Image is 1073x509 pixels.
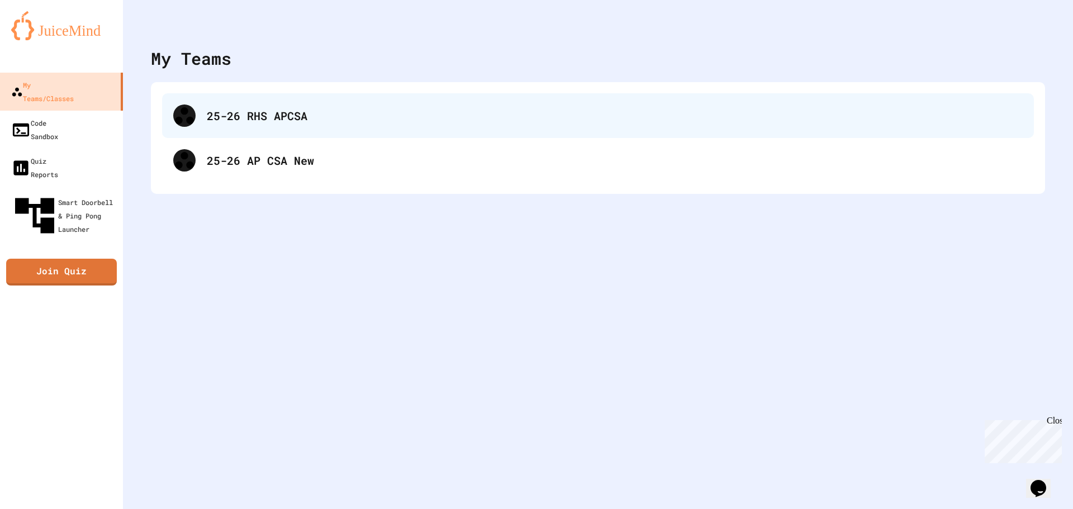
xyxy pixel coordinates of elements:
div: 25-26 RHS APCSA [162,93,1034,138]
div: Quiz Reports [11,154,58,181]
div: Chat with us now!Close [4,4,77,71]
a: Join Quiz [6,259,117,286]
div: My Teams/Classes [11,78,74,105]
div: Smart Doorbell & Ping Pong Launcher [11,192,118,239]
iframe: chat widget [1026,464,1062,498]
div: My Teams [151,46,231,71]
img: logo-orange.svg [11,11,112,40]
div: Code Sandbox [11,116,58,143]
div: 25-26 AP CSA New [207,152,1023,169]
div: 25-26 AP CSA New [162,138,1034,183]
div: 25-26 RHS APCSA [207,107,1023,124]
iframe: chat widget [980,416,1062,463]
